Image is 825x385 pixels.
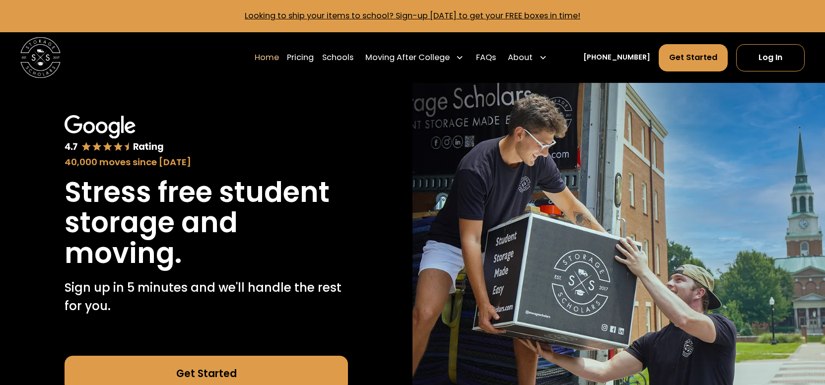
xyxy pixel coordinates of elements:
[659,44,728,71] a: Get Started
[245,10,580,21] a: Looking to ship your items to school? Sign-up [DATE] to get your FREE boxes in time!
[508,52,533,64] div: About
[287,44,314,72] a: Pricing
[583,52,650,63] a: [PHONE_NUMBER]
[65,155,348,169] div: 40,000 moves since [DATE]
[65,115,164,153] img: Google 4.7 star rating
[65,177,348,269] h1: Stress free student storage and moving.
[322,44,353,72] a: Schools
[361,44,468,72] div: Moving After College
[20,37,61,78] img: Storage Scholars main logo
[476,44,496,72] a: FAQs
[736,44,805,71] a: Log In
[504,44,551,72] div: About
[65,279,348,315] p: Sign up in 5 minutes and we'll handle the rest for you.
[255,44,279,72] a: Home
[365,52,450,64] div: Moving After College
